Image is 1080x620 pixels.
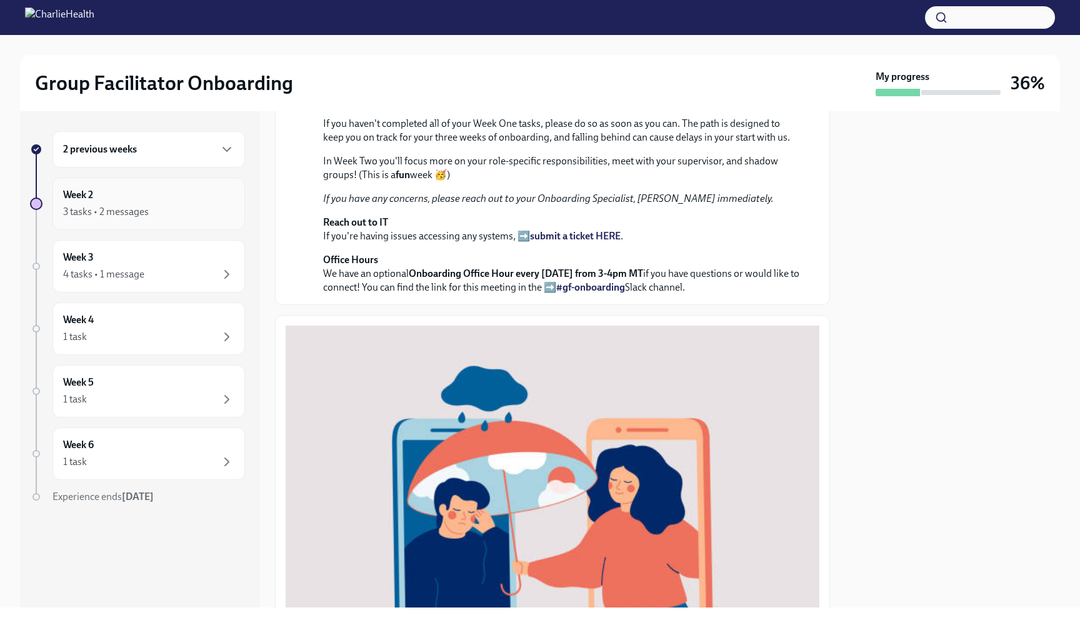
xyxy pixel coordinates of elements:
[63,313,94,327] h6: Week 4
[30,427,245,480] a: Week 61 task
[63,438,94,452] h6: Week 6
[323,216,799,243] p: If you're having issues accessing any systems, ➡️ .
[530,230,621,242] a: submit a ticket HERE
[323,192,774,204] em: If you have any concerns, please reach out to your Onboarding Specialist, [PERSON_NAME] immediately.
[63,376,94,389] h6: Week 5
[556,281,625,293] a: #gf-onboarding
[876,70,929,84] strong: My progress
[323,253,799,294] p: We have an optional if you have questions or would like to connect! You can find the link for thi...
[409,267,643,279] strong: Onboarding Office Hour every [DATE] from 3-4pm MT
[122,491,154,502] strong: [DATE]
[63,392,87,406] div: 1 task
[63,267,144,281] div: 4 tasks • 1 message
[25,7,94,27] img: CharlieHealth
[30,302,245,355] a: Week 41 task
[63,142,137,156] h6: 2 previous weeks
[30,240,245,292] a: Week 34 tasks • 1 message
[323,254,378,266] strong: Office Hours
[35,71,293,96] h2: Group Facilitator Onboarding
[63,251,94,264] h6: Week 3
[30,365,245,417] a: Week 51 task
[396,169,410,181] strong: fun
[30,177,245,230] a: Week 23 tasks • 2 messages
[52,131,245,167] div: 2 previous weeks
[323,154,799,182] p: In Week Two you'll focus more on your role-specific responsibilities, meet with your supervisor, ...
[323,216,388,228] strong: Reach out to IT
[1011,72,1045,94] h3: 36%
[323,117,799,144] p: If you haven't completed all of your Week One tasks, please do so as soon as you can. The path is...
[63,330,87,344] div: 1 task
[63,205,149,219] div: 3 tasks • 2 messages
[63,188,93,202] h6: Week 2
[63,455,87,469] div: 1 task
[52,491,154,502] span: Experience ends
